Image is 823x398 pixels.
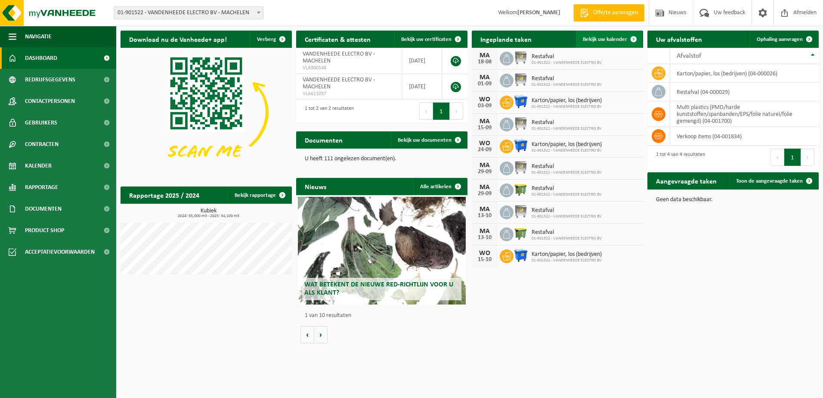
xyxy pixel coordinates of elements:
[394,31,467,48] a: Bekijk uw certificaten
[656,197,810,203] p: Geen data beschikbaar.
[532,104,602,109] span: 01-901522 - VANDENHEEDE ELECTRO BV
[476,250,493,257] div: WO
[476,235,493,241] div: 13-10
[647,172,725,189] h2: Aangevraagde taken
[25,241,95,263] span: Acceptatievoorwaarden
[391,131,467,149] a: Bekijk uw documenten
[532,185,602,192] span: Restafval
[476,81,493,87] div: 01-09
[114,6,263,19] span: 01-901522 - VANDENHEEDE ELECTRO BV - MACHELEN
[532,229,602,236] span: Restafval
[476,169,493,175] div: 29-09
[304,281,453,296] span: Wat betekent de nieuwe RED-richtlijn voor u als klant?
[250,31,291,48] button: Verberg
[25,69,75,90] span: Bedrijfsgegevens
[670,64,819,83] td: karton/papier, los (bedrijven) (04-000026)
[514,226,528,241] img: WB-1100-HPE-GN-50
[300,102,354,121] div: 1 tot 2 van 2 resultaten
[25,177,58,198] span: Rapportage
[532,75,602,82] span: Restafval
[514,160,528,175] img: WB-1100-GAL-GY-02
[303,51,375,64] span: VANDENHEEDE ELECTRO BV - MACHELEN
[402,48,442,74] td: [DATE]
[583,37,627,42] span: Bekijk uw kalender
[532,170,602,175] span: 01-901522 - VANDENHEEDE ELECTRO BV
[532,126,602,131] span: 01-901522 - VANDENHEEDE ELECTRO BV
[514,50,528,65] img: WB-1100-GAL-GY-02
[670,83,819,101] td: restafval (04-000029)
[532,82,602,87] span: 01-901522 - VANDENHEEDE ELECTRO BV
[305,313,463,319] p: 1 van 10 resultaten
[419,103,433,120] button: Previous
[591,9,640,17] span: Offerte aanvragen
[314,326,328,343] button: Volgende
[25,26,52,47] span: Navigatie
[573,4,644,22] a: Offerte aanvragen
[398,137,452,143] span: Bekijk uw documenten
[476,191,493,197] div: 29-09
[125,214,292,218] span: 2024: 55,000 m3 - 2025: 34,100 m3
[476,147,493,153] div: 24-09
[729,172,818,190] a: Toon de aangevraagde taken
[514,116,528,131] img: WB-1100-GAL-GY-02
[514,94,528,109] img: WB-1100-HPE-BE-01
[413,178,467,195] a: Alle artikelen
[576,31,642,48] a: Bekijk uw kalender
[121,31,235,47] h2: Download nu de Vanheede+ app!
[296,131,351,148] h2: Documenten
[532,207,602,214] span: Restafval
[514,72,528,87] img: WB-1100-GAL-GY-02
[228,187,291,204] a: Bekijk rapportage
[532,236,602,241] span: 01-901522 - VANDENHEEDE ELECTRO BV
[476,118,493,125] div: MA
[476,125,493,131] div: 15-09
[303,90,396,97] span: VLA611037
[736,178,803,184] span: Toon de aangevraagde taken
[532,148,602,153] span: 01-901522 - VANDENHEEDE ELECTRO BV
[125,208,292,218] h3: Kubiek
[532,53,602,60] span: Restafval
[647,31,711,47] h2: Uw afvalstoffen
[757,37,803,42] span: Ophaling aanvragen
[25,134,59,155] span: Contracten
[296,31,379,47] h2: Certificaten & attesten
[303,65,396,72] span: VLA900540
[532,192,602,197] span: 01-901522 - VANDENHEEDE ELECTRO BV
[296,178,335,195] h2: Nieuws
[121,48,292,177] img: Download de VHEPlus App
[402,74,442,99] td: [DATE]
[433,103,450,120] button: 1
[476,59,493,65] div: 18-08
[300,326,314,343] button: Vorige
[476,206,493,213] div: MA
[770,149,784,166] button: Previous
[532,97,602,104] span: Karton/papier, los (bedrijven)
[476,52,493,59] div: MA
[472,31,540,47] h2: Ingeplande taken
[514,138,528,153] img: WB-1100-HPE-BE-01
[476,96,493,103] div: WO
[784,149,801,166] button: 1
[305,156,459,162] p: U heeft 111 ongelezen document(en).
[114,7,263,19] span: 01-901522 - VANDENHEEDE ELECTRO BV - MACHELEN
[532,119,602,126] span: Restafval
[401,37,452,42] span: Bekijk uw certificaten
[25,198,62,220] span: Documenten
[532,163,602,170] span: Restafval
[532,251,602,258] span: Karton/papier, los (bedrijven)
[476,74,493,81] div: MA
[514,204,528,219] img: WB-1100-GAL-GY-02
[476,162,493,169] div: MA
[25,112,57,134] span: Gebruikers
[476,140,493,147] div: WO
[532,258,602,263] span: 01-901522 - VANDENHEEDE ELECTRO BV
[532,60,602,65] span: 01-901522 - VANDENHEEDE ELECTRO BV
[25,47,57,69] span: Dashboard
[532,141,602,148] span: Karton/papier, los (bedrijven)
[801,149,814,166] button: Next
[670,127,819,146] td: verkoop items (04-001834)
[303,77,375,90] span: VANDENHEEDE ELECTRO BV - MACHELEN
[517,9,560,16] strong: [PERSON_NAME]
[257,37,276,42] span: Verberg
[450,103,463,120] button: Next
